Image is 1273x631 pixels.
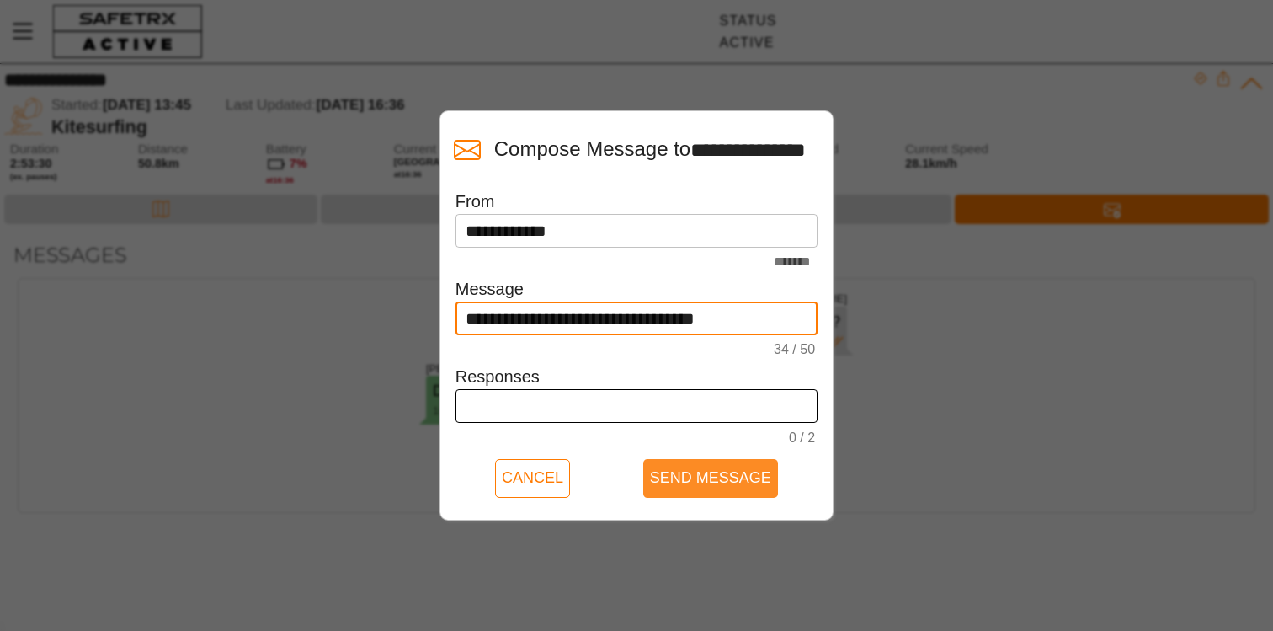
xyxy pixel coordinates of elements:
label: Responses [455,367,540,386]
label: From [455,192,495,211]
label: Message [455,280,524,298]
input: 0 / 2 [466,396,807,416]
button: Send Message [643,459,778,498]
div: 34 / 50 [767,344,815,357]
input: 34 / 50 [466,302,807,335]
span: Cancel [502,465,563,491]
span: Send Message [650,465,771,491]
button: Cancel [495,459,570,498]
h3: Compose Message to [481,135,819,165]
div: 0 / 2 [782,431,815,445]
